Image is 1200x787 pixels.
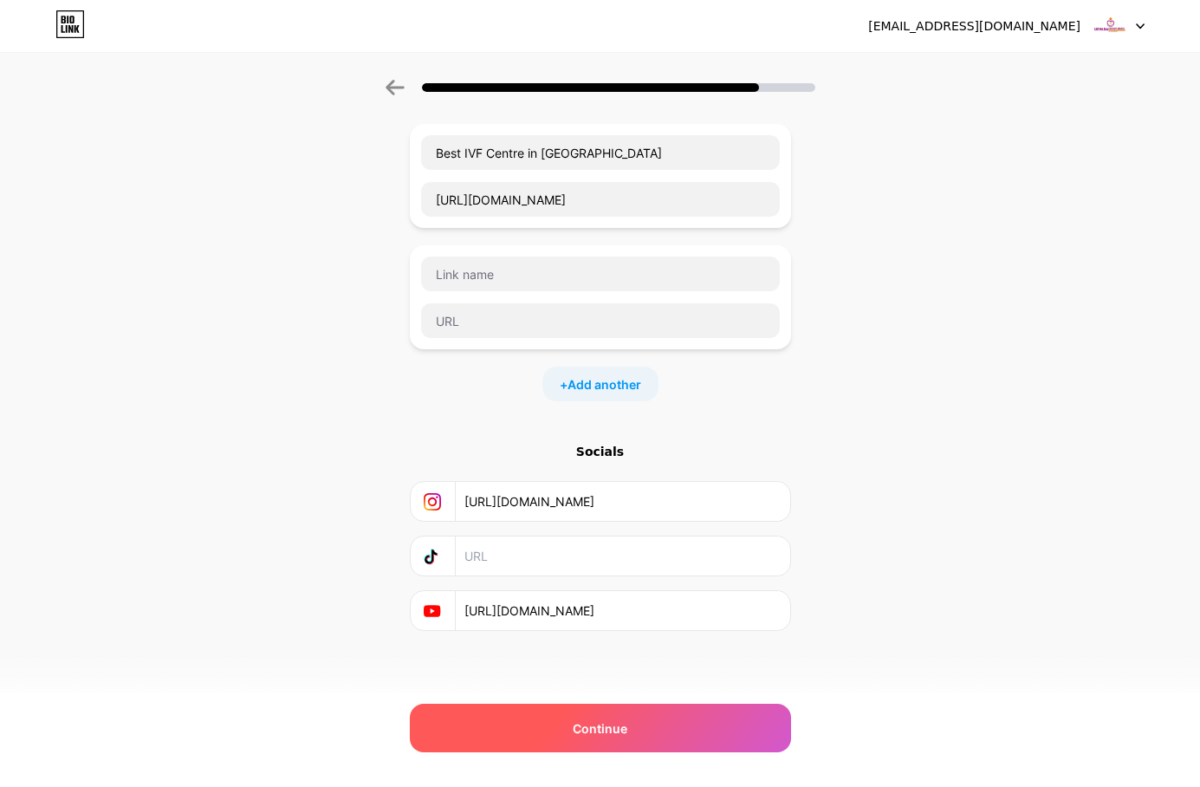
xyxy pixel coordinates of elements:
[464,482,779,521] input: URL
[868,17,1080,36] div: [EMAIL_ADDRESS][DOMAIN_NAME]
[464,591,779,630] input: URL
[573,719,627,738] span: Continue
[421,303,780,338] input: URL
[421,257,780,291] input: Link name
[1093,10,1126,42] img: Urvara Fertility
[568,375,641,393] span: Add another
[464,537,779,576] input: URL
[410,443,791,460] div: Socials
[421,182,780,217] input: URL
[542,367,658,401] div: +
[421,135,780,170] input: Link name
